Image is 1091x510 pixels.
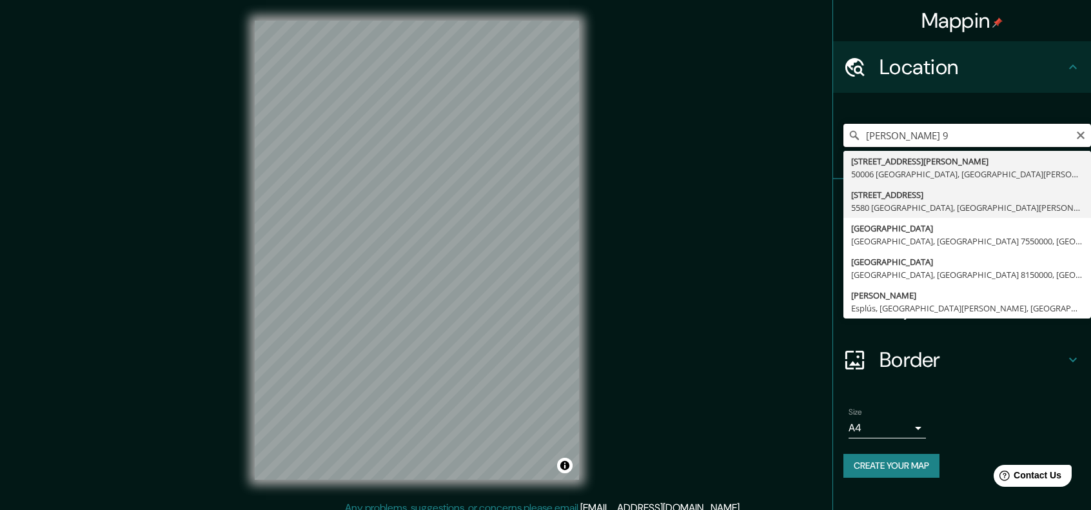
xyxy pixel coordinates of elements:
[880,347,1065,373] h4: Border
[833,41,1091,93] div: Location
[851,188,1083,201] div: [STREET_ADDRESS]
[851,235,1083,248] div: [GEOGRAPHIC_DATA], [GEOGRAPHIC_DATA] 7550000, [GEOGRAPHIC_DATA]
[843,454,939,478] button: Create your map
[833,231,1091,282] div: Style
[849,418,926,438] div: A4
[833,282,1091,334] div: Layout
[880,54,1065,80] h4: Location
[843,124,1091,147] input: Pick your city or area
[851,289,1083,302] div: [PERSON_NAME]
[921,8,1003,34] h4: Mappin
[880,295,1065,321] h4: Layout
[992,17,1003,28] img: pin-icon.png
[976,460,1077,496] iframe: Help widget launcher
[1076,128,1086,141] button: Clear
[833,334,1091,386] div: Border
[833,179,1091,231] div: Pins
[851,201,1083,214] div: 5580 [GEOGRAPHIC_DATA], [GEOGRAPHIC_DATA][PERSON_NAME][GEOGRAPHIC_DATA]
[851,168,1083,181] div: 50006 [GEOGRAPHIC_DATA], [GEOGRAPHIC_DATA][PERSON_NAME], [GEOGRAPHIC_DATA]
[851,155,1083,168] div: [STREET_ADDRESS][PERSON_NAME]
[557,458,573,473] button: Toggle attribution
[851,255,1083,268] div: [GEOGRAPHIC_DATA]
[851,222,1083,235] div: [GEOGRAPHIC_DATA]
[851,302,1083,315] div: Esplús, [GEOGRAPHIC_DATA][PERSON_NAME], [GEOGRAPHIC_DATA]
[255,21,579,480] canvas: Map
[851,268,1083,281] div: [GEOGRAPHIC_DATA], [GEOGRAPHIC_DATA] 8150000, [GEOGRAPHIC_DATA]
[849,407,862,418] label: Size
